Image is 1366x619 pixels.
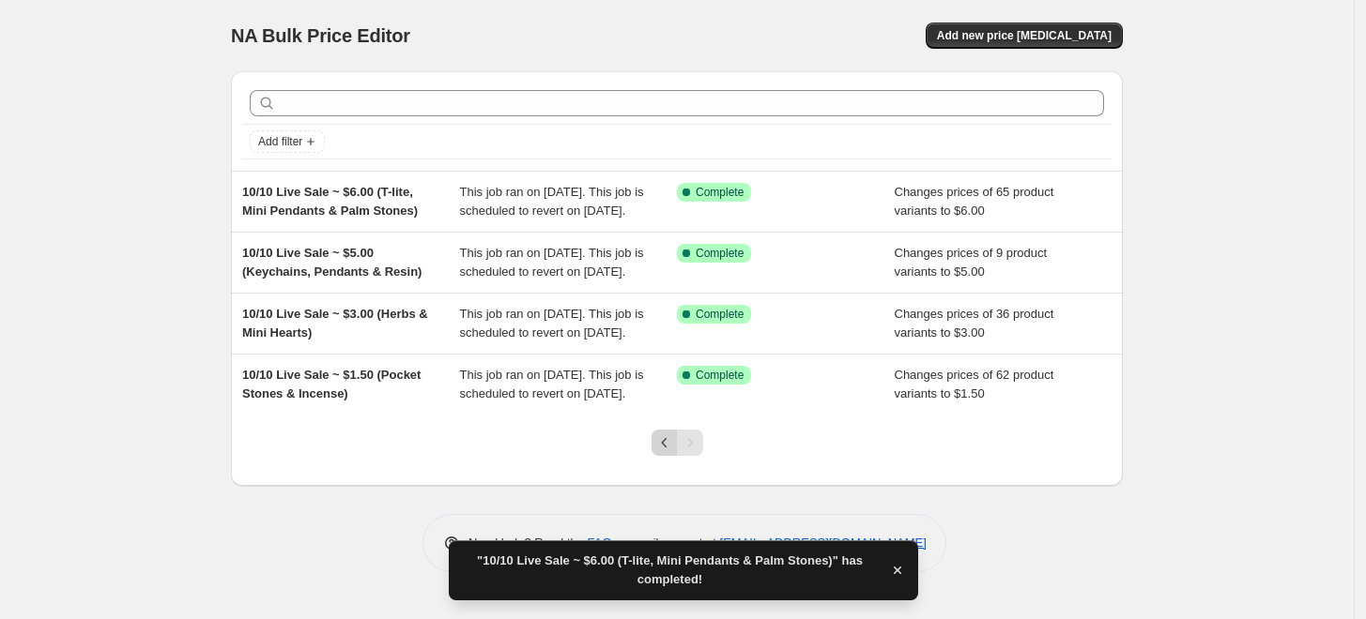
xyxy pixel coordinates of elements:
[242,185,418,218] span: 10/10 Live Sale ~ $6.00 (T-lite, Mini Pendants & Palm Stones)
[696,246,744,261] span: Complete
[460,307,644,340] span: This job ran on [DATE]. This job is scheduled to revert on [DATE].
[937,28,1112,43] span: Add new price [MEDICAL_DATA]
[895,368,1054,400] span: Changes prices of 62 product variants to $1.50
[696,307,744,322] span: Complete
[696,185,744,200] span: Complete
[258,134,302,149] span: Add filter
[588,536,612,550] a: FAQ
[652,430,703,456] nav: Pagination
[460,368,644,400] span: This job ran on [DATE]. This job is scheduled to revert on [DATE].
[895,246,1048,279] span: Changes prices of 9 product variants to $5.00
[460,246,644,279] span: This job ran on [DATE]. This job is scheduled to revert on [DATE].
[242,368,421,400] span: 10/10 Live Sale ~ $1.50 (Pocket Stones & Incense)
[895,185,1054,218] span: Changes prices of 65 product variants to $6.00
[720,536,927,550] a: [EMAIL_ADDRESS][DOMAIN_NAME]
[696,368,744,383] span: Complete
[612,536,720,550] span: or email support at
[652,430,678,456] button: Previous
[242,307,428,340] span: 10/10 Live Sale ~ $3.00 (Herbs & Mini Hearts)
[460,551,881,589] span: "10/10 Live Sale ~ $6.00 (T-lite, Mini Pendants & Palm Stones)" has completed!
[460,185,644,218] span: This job ran on [DATE]. This job is scheduled to revert on [DATE].
[242,246,422,279] span: 10/10 Live Sale ~ $5.00 (Keychains, Pendants & Resin)
[926,23,1123,49] button: Add new price [MEDICAL_DATA]
[231,25,410,46] span: NA Bulk Price Editor
[250,130,325,153] button: Add filter
[468,536,588,550] span: Need help? Read the
[895,307,1054,340] span: Changes prices of 36 product variants to $3.00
